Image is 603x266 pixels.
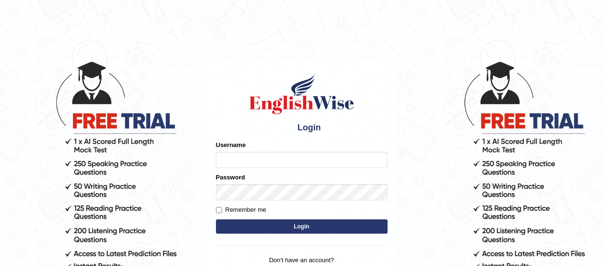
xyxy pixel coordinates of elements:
h4: Login [216,120,388,136]
label: Remember me [216,205,266,215]
input: Remember me [216,207,222,213]
label: Username [216,140,246,149]
img: Logo of English Wise sign in for intelligent practice with AI [247,73,356,116]
label: Password [216,173,245,182]
button: Login [216,219,388,234]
